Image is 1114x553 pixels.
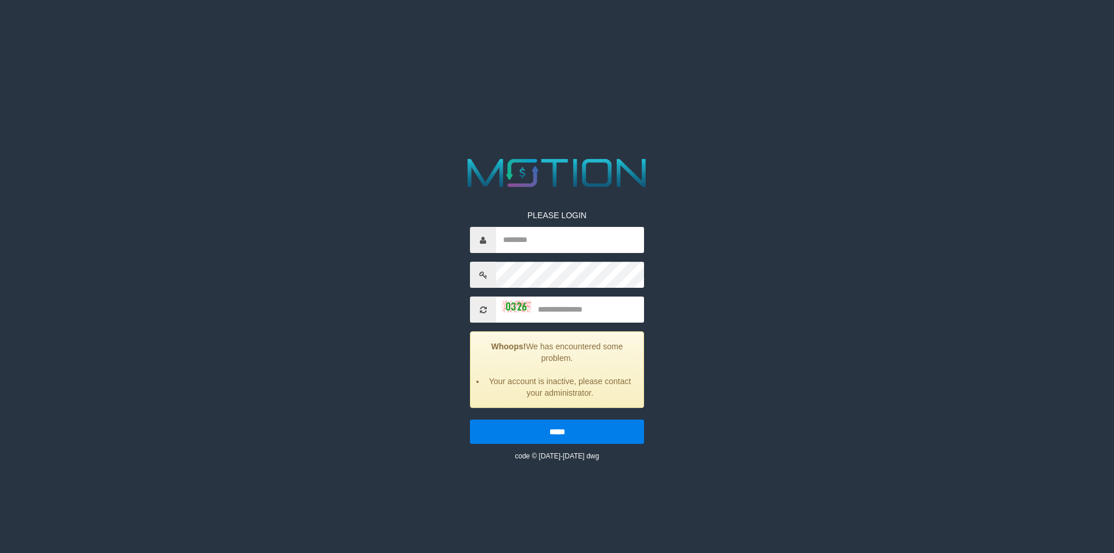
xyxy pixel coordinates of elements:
[491,342,526,351] strong: Whoops!
[470,331,644,408] div: We has encountered some problem.
[460,154,654,192] img: MOTION_logo.png
[502,301,531,312] img: captcha
[485,375,635,399] li: Your account is inactive, please contact your administrator.
[470,209,644,221] p: PLEASE LOGIN
[515,452,599,460] small: code © [DATE]-[DATE] dwg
